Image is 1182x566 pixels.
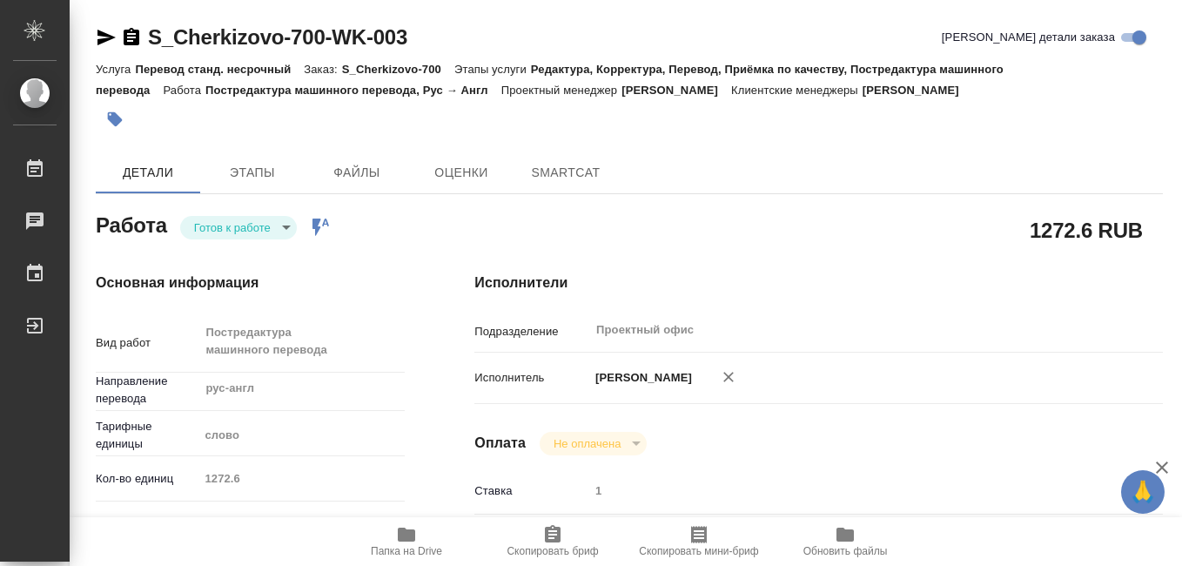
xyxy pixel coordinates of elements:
span: Файлы [315,162,399,184]
button: Готов к работе [189,220,276,235]
p: Заказ: [304,63,341,76]
p: Проектный менеджер [501,84,621,97]
p: Постредактура машинного перевода, Рус → Англ [205,84,501,97]
h2: Работа [96,208,167,239]
h4: Оплата [474,433,526,454]
span: SmartCat [524,162,608,184]
input: Пустое поле [589,478,1105,503]
p: Тарифные единицы [96,418,198,453]
span: Этапы [211,162,294,184]
h4: Исполнители [474,273,1163,293]
button: Скопировать бриф [480,517,626,566]
div: Готов к работе [540,432,647,455]
button: Скопировать мини-бриф [626,517,772,566]
span: Обновить файлы [803,545,888,557]
p: Редактура, Корректура, Перевод, Приёмка по качеству, Постредактура машинного перевода [96,63,1004,97]
h4: Основная информация [96,273,405,293]
p: [PERSON_NAME] [863,84,972,97]
p: Этапы услуги [454,63,531,76]
span: Детали [106,162,190,184]
span: Оценки [420,162,503,184]
button: Удалить исполнителя [709,358,748,396]
p: Клиентские менеджеры [731,84,863,97]
button: Обновить файлы [772,517,918,566]
button: 🙏 [1121,470,1165,514]
button: Добавить тэг [96,100,134,138]
p: [PERSON_NAME] [589,369,692,387]
h2: 1272.6 RUB [1030,215,1143,245]
span: [PERSON_NAME] детали заказа [942,29,1115,46]
p: Ставка [474,482,589,500]
span: Папка на Drive [371,545,442,557]
p: Услуга [96,63,135,76]
p: [PERSON_NAME] [621,84,731,97]
p: Работа [163,84,205,97]
button: Скопировать ссылку для ЯМессенджера [96,27,117,48]
span: Скопировать бриф [507,545,598,557]
a: S_Cherkizovo-700-WK-003 [148,25,407,49]
p: Перевод станд. несрочный [135,63,304,76]
div: Готов к работе [180,216,297,239]
p: S_Cherkizovo-700 [342,63,454,76]
span: Скопировать мини-бриф [639,545,758,557]
p: Общая тематика [96,515,198,533]
p: Подразделение [474,323,589,340]
span: 🙏 [1128,474,1158,510]
div: слово [198,421,405,450]
button: Скопировать ссылку [121,27,142,48]
p: Направление перевода [96,373,198,408]
input: Пустое поле [198,466,405,491]
p: Вид работ [96,334,198,352]
button: Папка на Drive [333,517,480,566]
p: Исполнитель [474,369,589,387]
button: Не оплачена [548,436,626,451]
div: Техника [198,509,405,539]
p: Кол-во единиц [96,470,198,488]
